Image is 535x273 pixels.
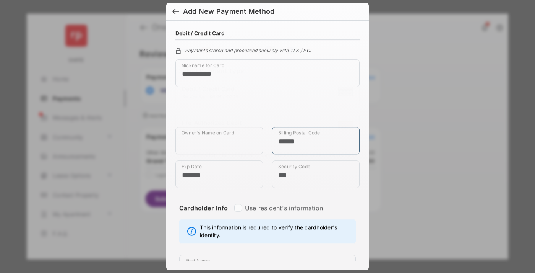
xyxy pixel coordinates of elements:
[175,93,360,127] iframe: Credit card field
[175,46,360,53] div: Payments stored and processed securely with TLS / PCI
[179,204,228,226] strong: Cardholder Info
[200,224,352,239] span: This information is required to verify the cardholder's identity.
[175,30,225,36] h4: Debit / Credit Card
[183,7,274,16] div: Add New Payment Method
[245,204,323,212] label: Use resident's information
